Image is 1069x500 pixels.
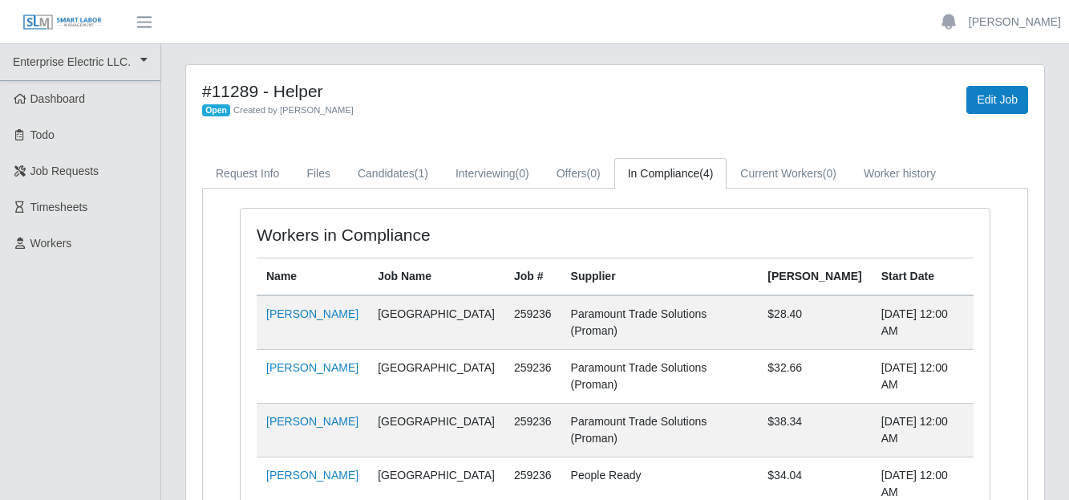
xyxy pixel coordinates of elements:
a: [PERSON_NAME] [969,14,1061,30]
a: Current Workers [727,158,850,189]
td: $28.40 [758,295,871,350]
span: Workers [30,237,72,250]
a: [PERSON_NAME] [266,415,358,428]
a: Worker history [850,158,950,189]
th: Name [257,258,368,296]
td: $32.66 [758,350,871,404]
span: Open [202,104,230,117]
span: Created by [PERSON_NAME] [233,105,354,115]
td: 259236 [504,350,561,404]
th: [PERSON_NAME] [758,258,871,296]
th: Supplier [561,258,759,296]
td: [GEOGRAPHIC_DATA] [368,295,504,350]
h4: Workers in Compliance [257,225,541,245]
th: Job Name [368,258,504,296]
td: Paramount Trade Solutions (Proman) [561,295,759,350]
a: In Compliance [614,158,727,189]
span: (0) [516,167,529,180]
td: 259236 [504,404,561,457]
h4: #11289 - Helper [202,81,674,101]
td: Paramount Trade Solutions (Proman) [561,404,759,457]
td: [GEOGRAPHIC_DATA] [368,404,504,457]
img: SLM Logo [22,14,103,31]
span: (4) [699,167,713,180]
span: Timesheets [30,201,88,213]
td: [DATE] 12:00 AM [872,295,974,350]
a: Files [293,158,344,189]
td: $38.34 [758,404,871,457]
a: [PERSON_NAME] [266,469,358,482]
a: Offers [543,158,614,189]
th: Start Date [872,258,974,296]
a: [PERSON_NAME] [266,307,358,320]
td: Paramount Trade Solutions (Proman) [561,350,759,404]
th: Job # [504,258,561,296]
td: [DATE] 12:00 AM [872,404,974,457]
span: (0) [823,167,836,180]
a: Edit Job [966,86,1028,114]
td: [DATE] 12:00 AM [872,350,974,404]
span: (1) [415,167,428,180]
a: Candidates [344,158,442,189]
span: Todo [30,128,55,141]
span: (0) [587,167,601,180]
span: Job Requests [30,165,99,177]
a: Interviewing [442,158,543,189]
a: Request Info [202,158,293,189]
a: [PERSON_NAME] [266,361,358,374]
span: Dashboard [30,92,86,105]
td: 259236 [504,295,561,350]
td: [GEOGRAPHIC_DATA] [368,350,504,404]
